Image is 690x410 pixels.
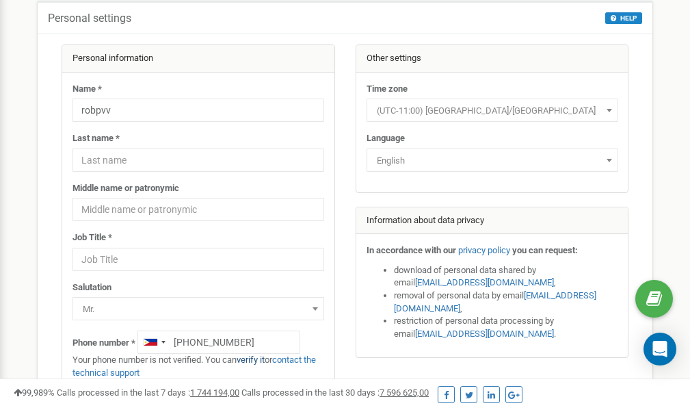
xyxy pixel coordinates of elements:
[394,315,618,340] li: restriction of personal data processing by email .
[14,387,55,398] span: 99,989%
[356,45,628,73] div: Other settings
[72,83,102,96] label: Name *
[605,12,642,24] button: HELP
[394,290,618,315] li: removal of personal data by email ,
[371,101,613,120] span: (UTC-11:00) Pacific/Midway
[72,248,324,271] input: Job Title
[415,329,554,339] a: [EMAIL_ADDRESS][DOMAIN_NAME]
[77,300,319,319] span: Mr.
[415,277,554,287] a: [EMAIL_ADDRESS][DOMAIN_NAME]
[137,331,300,354] input: +1-800-555-55-55
[367,132,405,145] label: Language
[356,207,628,235] div: Information about data privacy
[72,99,324,122] input: Name
[367,83,408,96] label: Time zone
[190,387,239,398] u: 1 744 194,00
[241,387,429,398] span: Calls processed in the last 30 days :
[62,45,334,73] div: Personal information
[72,198,324,221] input: Middle name or patronymic
[72,337,135,350] label: Phone number *
[57,387,239,398] span: Calls processed in the last 7 days :
[458,245,510,255] a: privacy policy
[72,182,179,195] label: Middle name or patronymic
[48,12,131,25] h5: Personal settings
[138,331,170,353] div: Telephone country code
[371,151,613,170] span: English
[72,149,324,172] input: Last name
[367,99,618,122] span: (UTC-11:00) Pacific/Midway
[367,245,456,255] strong: In accordance with our
[643,333,676,366] div: Open Intercom Messenger
[512,245,578,255] strong: you can request:
[367,149,618,172] span: English
[72,132,120,145] label: Last name *
[72,354,324,379] p: Your phone number is not verified. You can or
[394,264,618,290] li: download of personal data shared by email ,
[237,355,265,365] a: verify it
[394,290,596,313] a: [EMAIL_ADDRESS][DOMAIN_NAME]
[72,281,111,294] label: Salutation
[72,355,316,378] a: contact the technical support
[380,387,429,398] u: 7 596 625,00
[72,231,112,244] label: Job Title *
[72,297,324,320] span: Mr.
